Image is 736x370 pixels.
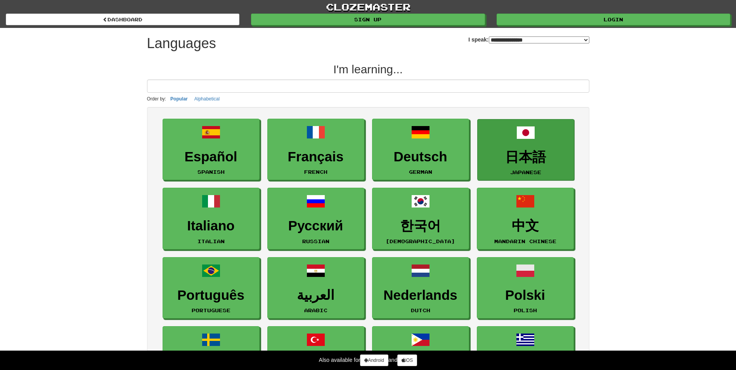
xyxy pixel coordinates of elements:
[376,288,465,303] h3: Nederlands
[494,239,556,244] small: Mandarin Chinese
[197,239,225,244] small: Italian
[197,169,225,175] small: Spanish
[267,188,364,249] a: РусскийRussian
[477,257,574,319] a: PolskiPolish
[168,95,190,103] button: Popular
[192,308,230,313] small: Portuguese
[304,308,327,313] small: Arabic
[6,14,239,25] a: dashboard
[376,218,465,233] h3: 한국어
[251,14,485,25] a: Sign up
[481,288,570,303] h3: Polski
[477,188,574,249] a: 中文Mandarin Chinese
[481,218,570,233] h3: 中文
[477,119,574,181] a: 日本語Japanese
[302,239,329,244] small: Russian
[360,354,388,366] a: Android
[267,119,364,180] a: FrançaisFrench
[147,63,589,76] h2: I'm learning...
[489,36,589,43] select: I speak:
[481,150,570,165] h3: 日本語
[386,239,455,244] small: [DEMOGRAPHIC_DATA]
[267,257,364,319] a: العربيةArabic
[147,96,166,102] small: Order by:
[409,169,432,175] small: German
[272,288,360,303] h3: العربية
[192,95,222,103] button: Alphabetical
[411,308,430,313] small: Dutch
[376,149,465,164] h3: Deutsch
[167,288,255,303] h3: Português
[372,257,469,319] a: NederlandsDutch
[163,188,260,249] a: ItalianoItalian
[167,149,255,164] h3: Español
[163,257,260,319] a: PortuguêsPortuguese
[163,119,260,180] a: EspañolSpanish
[514,308,537,313] small: Polish
[497,14,730,25] a: Login
[147,36,216,51] h1: Languages
[468,36,589,43] label: I speak:
[397,354,417,366] a: iOS
[304,169,327,175] small: French
[510,169,541,175] small: Japanese
[372,188,469,249] a: 한국어[DEMOGRAPHIC_DATA]
[167,218,255,233] h3: Italiano
[272,149,360,164] h3: Français
[272,218,360,233] h3: Русский
[372,119,469,180] a: DeutschGerman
